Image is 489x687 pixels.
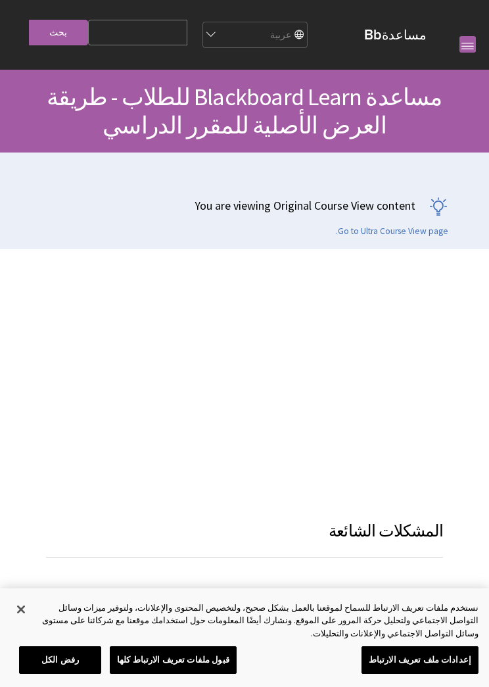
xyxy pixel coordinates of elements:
button: إعدادات ملف تعريف الارتباط [361,646,478,674]
a: Go to Ultra Course View page. [336,225,448,237]
strong: Bb [364,26,382,43]
button: قبول ملفات تعريف الارتباط كلها [110,646,237,674]
div: نستخدم ملفات تعريف الارتباط للسماح لموقعنا بالعمل بشكل صحيح، ولتخصيص المحتوى والإعلانات، ولتوفير ... [35,602,478,640]
button: رفض الكل [19,646,101,674]
select: Site Language Selector [215,22,307,49]
input: بحث [29,20,88,45]
h3: المشكلات الشائعة [46,519,443,557]
p: You are viewing Original Course View content [13,197,448,214]
button: إغلاق [7,595,35,624]
a: مساعدةBb [364,26,427,43]
span: مساعدة Blackboard Learn للطلاب - طريقة العرض الأصلية للمقرر الدراسي [47,82,442,140]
